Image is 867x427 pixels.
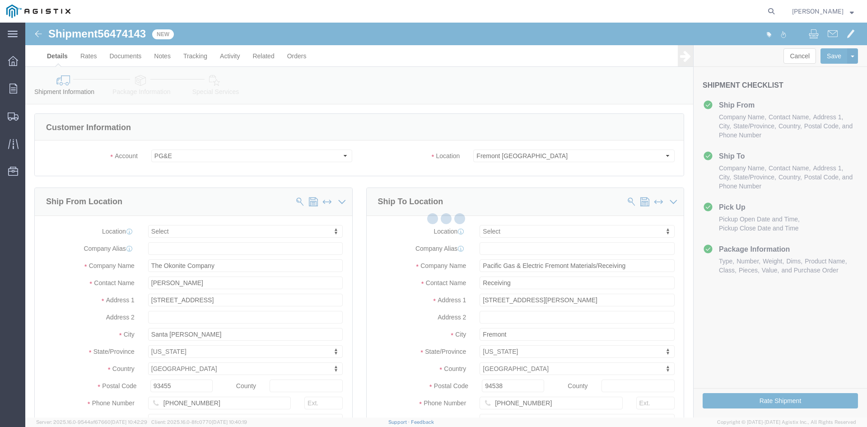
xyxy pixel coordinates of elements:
[717,418,856,426] span: Copyright © [DATE]-[DATE] Agistix Inc., All Rights Reserved
[388,419,411,425] a: Support
[111,419,147,425] span: [DATE] 10:42:29
[36,419,147,425] span: Server: 2025.16.0-9544af67660
[6,5,70,18] img: logo
[792,6,854,17] button: [PERSON_NAME]
[792,6,844,16] span: Mario Castellanos
[411,419,434,425] a: Feedback
[151,419,247,425] span: Client: 2025.16.0-8fc0770
[212,419,247,425] span: [DATE] 10:40:19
